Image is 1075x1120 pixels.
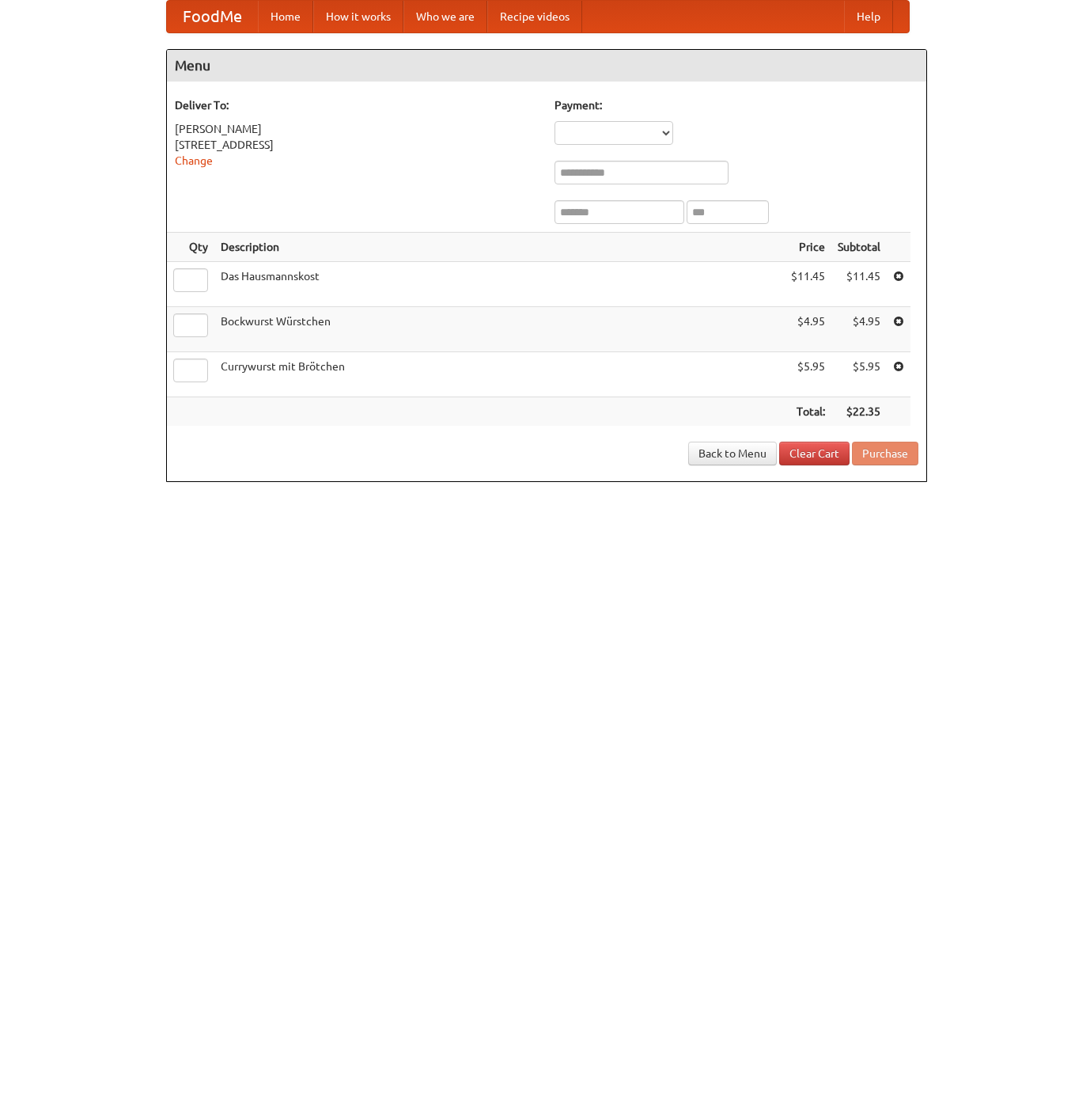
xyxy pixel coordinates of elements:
[785,307,831,352] td: $4.95
[785,233,831,262] th: Price
[214,307,785,352] td: Bockwurst Würstchen
[852,442,918,465] button: Purchase
[175,121,539,137] div: [PERSON_NAME]
[831,233,887,262] th: Subtotal
[175,154,213,167] a: Change
[258,1,313,32] a: Home
[785,352,831,397] td: $5.95
[167,1,258,32] a: FoodMe
[555,97,918,113] h5: Payment:
[831,352,887,397] td: $5.95
[487,1,582,32] a: Recipe videos
[214,352,785,397] td: Currywurst mit Brötchen
[785,262,831,307] td: $11.45
[313,1,403,32] a: How it works
[688,442,777,465] a: Back to Menu
[779,442,850,465] a: Clear Cart
[785,397,831,427] th: Total:
[175,97,539,113] h5: Deliver To:
[844,1,893,32] a: Help
[831,307,887,352] td: $4.95
[214,262,785,307] td: Das Hausmannskost
[831,262,887,307] td: $11.45
[403,1,487,32] a: Who we are
[214,233,785,262] th: Description
[175,137,539,153] div: [STREET_ADDRESS]
[831,397,887,427] th: $22.35
[167,50,926,82] h4: Menu
[167,233,214,262] th: Qty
